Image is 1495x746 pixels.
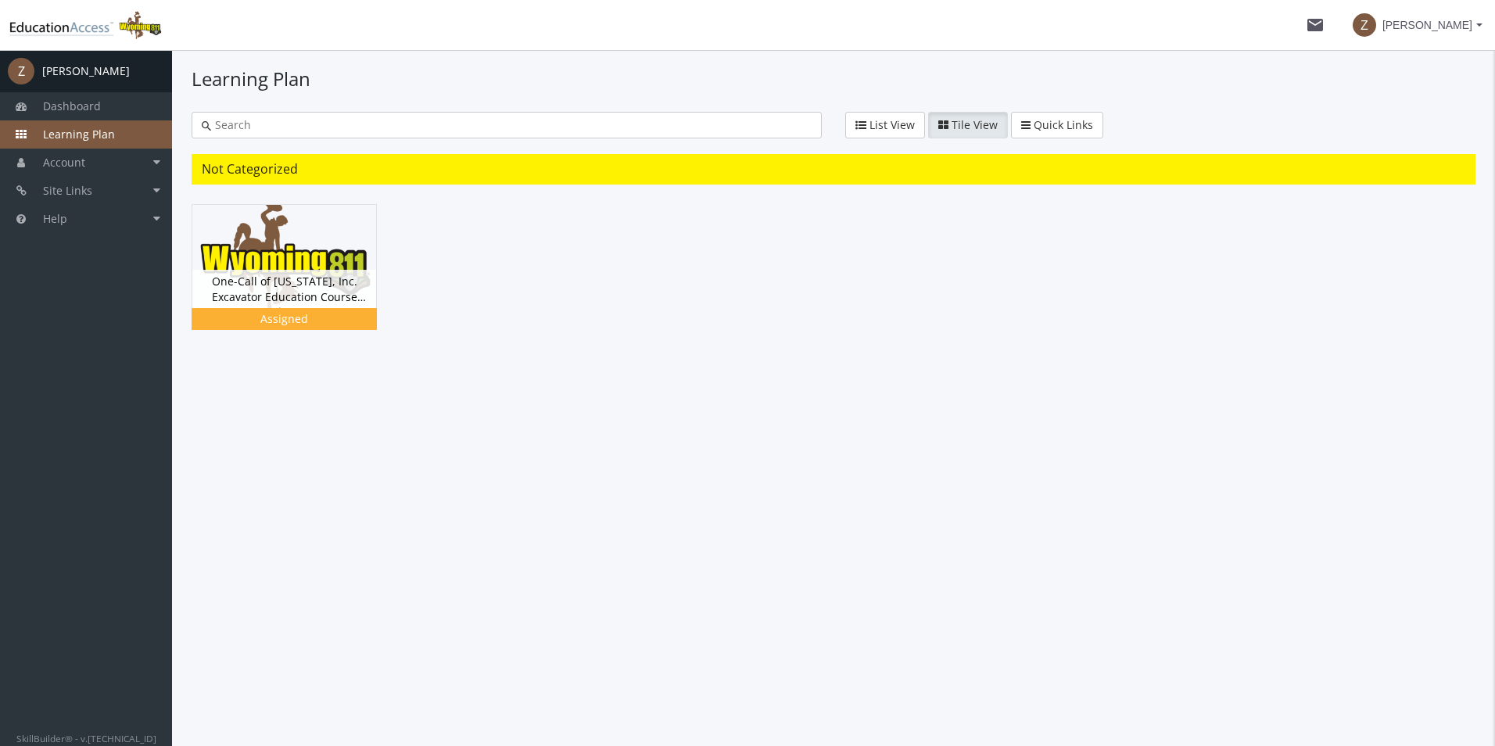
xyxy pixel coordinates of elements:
[192,66,1475,92] h1: Learning Plan
[43,127,115,142] span: Learning Plan
[202,160,298,178] span: Not Categorized
[43,211,67,226] span: Help
[42,63,130,79] div: [PERSON_NAME]
[16,732,156,744] small: SkillBuilder® - v.[TECHNICAL_ID]
[952,117,998,132] span: Tile View
[211,117,812,133] input: Search
[1353,13,1376,37] span: Z
[869,117,915,132] span: List View
[195,311,374,327] div: Assigned
[43,155,85,170] span: Account
[1034,117,1093,132] span: Quick Links
[192,270,376,308] div: One-Call of [US_STATE], Inc. Excavator Education Course Version 5.0
[43,183,92,198] span: Site Links
[192,204,400,353] div: One-Call of [US_STATE], Inc. Excavator Education Course Version 5.0
[1306,16,1325,34] mat-icon: mail
[43,99,101,113] span: Dashboard
[8,58,34,84] span: Z
[1382,11,1472,39] span: [PERSON_NAME]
